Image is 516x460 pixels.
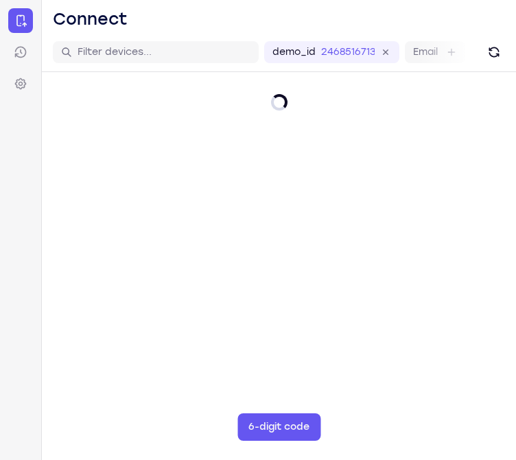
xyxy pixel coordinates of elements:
label: Email [413,45,438,59]
a: Settings [8,71,33,96]
h1: Connect [53,8,128,30]
a: Sessions [8,40,33,65]
button: Refresh [483,41,505,63]
a: Connect [8,8,33,33]
label: demo_id [272,45,316,59]
input: Filter devices... [78,45,250,59]
button: 6-digit code [237,413,320,441]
